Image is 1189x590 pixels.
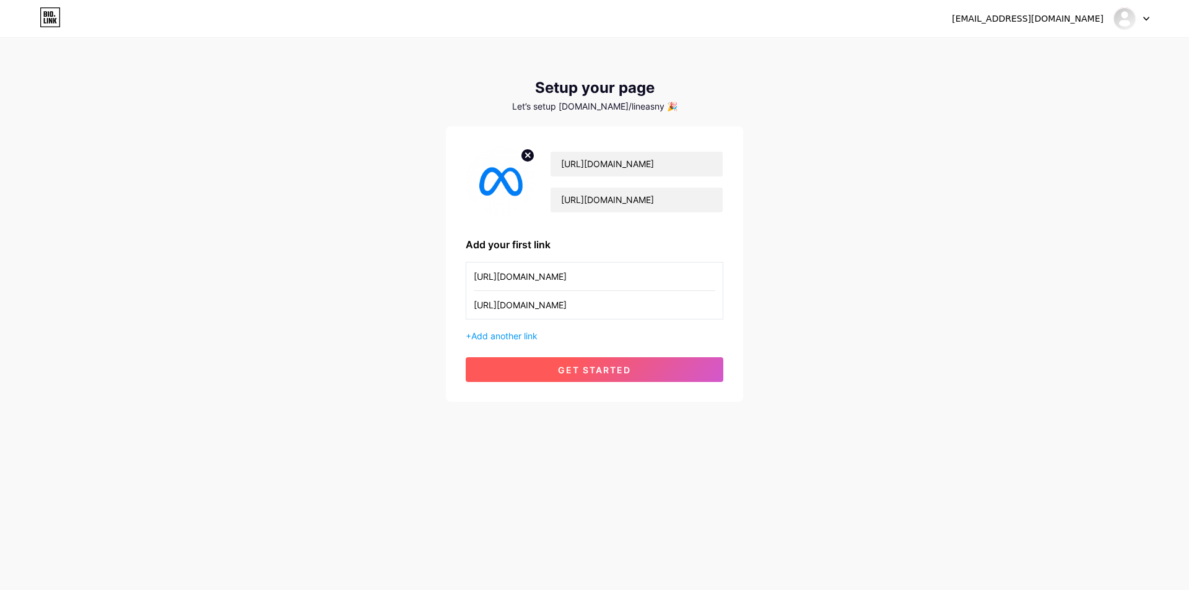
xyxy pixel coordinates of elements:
img: profile pic [466,146,535,217]
div: + [466,329,723,342]
img: Linea Snyder [1113,7,1136,30]
input: bio [551,188,723,212]
input: Your name [551,152,723,176]
div: [EMAIL_ADDRESS][DOMAIN_NAME] [952,12,1104,25]
div: Let’s setup [DOMAIN_NAME]/lineasny 🎉 [446,102,743,111]
div: Setup your page [446,79,743,97]
span: Add another link [471,331,538,341]
span: get started [558,365,631,375]
input: URL (https://instagram.com/yourname) [474,291,715,319]
input: Link name (My Instagram) [474,262,715,290]
button: get started [466,357,723,382]
div: Add your first link [466,237,723,252]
